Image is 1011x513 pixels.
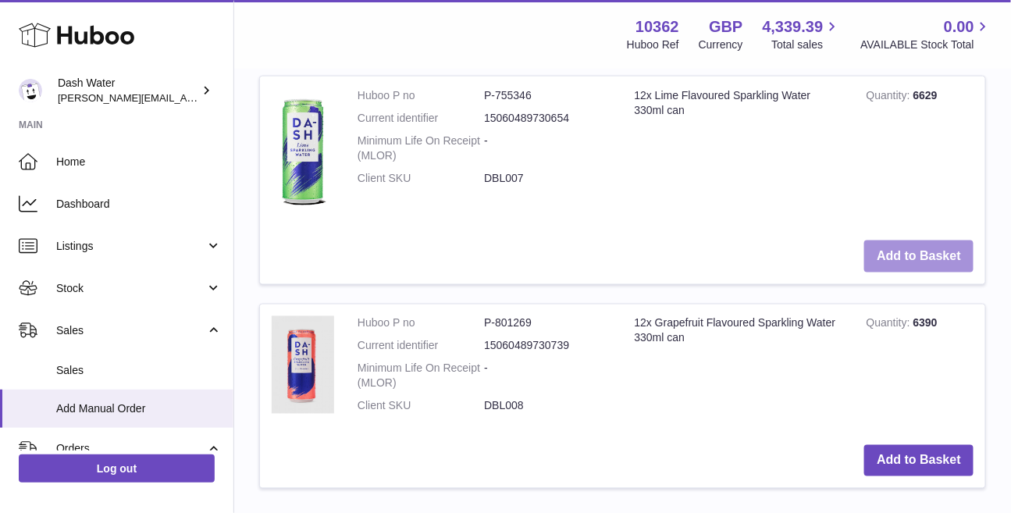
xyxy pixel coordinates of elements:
strong: Quantity [867,89,913,105]
span: Listings [56,239,205,254]
dd: P-801269 [484,316,611,331]
dd: DBL008 [484,399,611,414]
button: Add to Basket [864,445,974,477]
div: Dash Water [58,76,198,105]
dd: - [484,134,611,163]
strong: GBP [709,16,742,37]
dt: Minimum Life On Receipt (MLOR) [358,134,484,163]
span: 0.00 [944,16,974,37]
img: 12x Lime Flavoured Sparkling Water 330ml can [272,88,334,213]
dt: Huboo P no [358,88,484,103]
img: 12x Grapefruit Flavoured Sparkling Water 330ml can [272,316,334,414]
span: AVAILABLE Stock Total [860,37,992,52]
dt: Current identifier [358,111,484,126]
span: Add Manual Order [56,401,222,416]
dd: 15060489730739 [484,339,611,354]
button: Add to Basket [864,240,974,273]
span: 4,339.39 [763,16,824,37]
img: james@dash-water.com [19,79,42,102]
dt: Client SKU [358,171,484,186]
dt: Minimum Life On Receipt (MLOR) [358,362,484,391]
td: 6390 [855,305,985,433]
td: 6629 [855,77,985,229]
span: Total sales [771,37,841,52]
span: Sales [56,323,205,338]
dd: DBL007 [484,171,611,186]
a: Log out [19,454,215,483]
span: Orders [56,441,205,456]
div: Huboo Ref [627,37,679,52]
span: Home [56,155,222,169]
span: Dashboard [56,197,222,212]
dd: 15060489730654 [484,111,611,126]
dd: - [484,362,611,391]
dd: P-755346 [484,88,611,103]
dt: Current identifier [358,339,484,354]
dt: Huboo P no [358,316,484,331]
td: 12x Grapefruit Flavoured Sparkling Water 330ml can [623,305,855,433]
dt: Client SKU [358,399,484,414]
span: Sales [56,363,222,378]
strong: 10362 [635,16,679,37]
span: Stock [56,281,205,296]
strong: Quantity [867,317,913,333]
div: Currency [699,37,743,52]
a: 0.00 AVAILABLE Stock Total [860,16,992,52]
td: 12x Lime Flavoured Sparkling Water 330ml can [623,77,855,229]
a: 4,339.39 Total sales [763,16,842,52]
span: [PERSON_NAME][EMAIL_ADDRESS][DOMAIN_NAME] [58,91,313,104]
